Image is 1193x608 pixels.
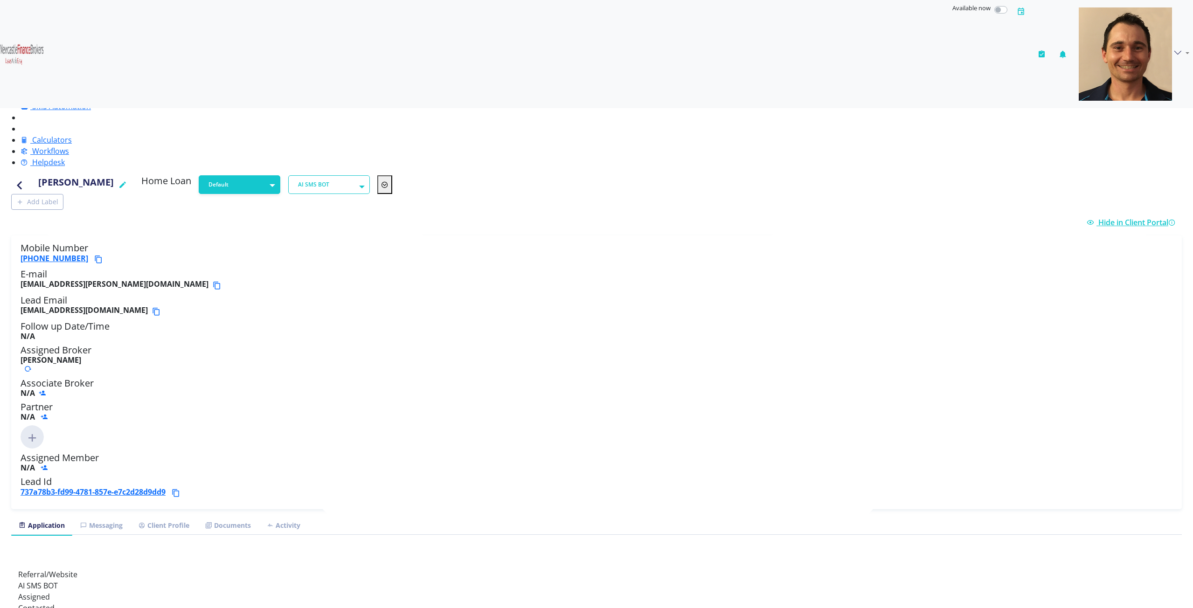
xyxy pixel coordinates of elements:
button: Copy lead id [171,487,184,498]
a: Client Profile [131,516,197,535]
h5: Assigned Broker [21,345,1172,373]
img: d9df0ad3-c6af-46dd-a355-72ef7f6afda3-637400917012654623.png [1079,7,1172,101]
b: N/A [21,389,35,398]
b: [EMAIL_ADDRESS][PERSON_NAME][DOMAIN_NAME] [21,280,208,291]
a: Hide in Client Portal [1087,217,1178,228]
h5: Associate Broker [21,378,1172,398]
button: AI SMS BOT [288,175,370,194]
div: AI SMS BOT [18,580,1175,591]
b: [PERSON_NAME] [21,355,81,365]
a: Activity [259,516,308,535]
a: Documents [197,516,259,535]
a: Calculators [21,135,72,145]
div: Referral/Website [18,569,1175,580]
img: Click to add new member [21,425,44,449]
a: SMS Automation [21,101,91,111]
a: Application [11,516,72,535]
b: N/A [21,412,35,422]
span: Follow up Date/Time [21,320,110,332]
span: Helpdesk [32,157,65,167]
a: Workflows [21,146,69,156]
button: Copy email [212,280,225,291]
a: Helpdesk [21,157,65,167]
h5: Mobile Number [21,242,1172,265]
button: Copy email [152,306,164,317]
b: [EMAIL_ADDRESS][DOMAIN_NAME] [21,306,148,317]
b: N/A [21,331,35,341]
a: 737a78b3-fd99-4781-857e-e7c2d28d9dd9 [21,487,166,497]
h4: [PERSON_NAME] [38,175,114,194]
a: Messaging [72,516,131,535]
h5: Assigned Member [21,452,1172,472]
span: Calculators [32,135,72,145]
h5: Partner [21,401,1172,421]
a: [PHONE_NUMBER] [21,253,88,263]
h5: E-mail [21,269,1172,291]
b: N/A [21,463,35,473]
h5: Lead Id [21,476,1172,498]
button: Default [199,175,280,194]
span: Hide in Client Portal [1098,217,1178,228]
div: Assigned [18,591,1175,602]
h5: Home Loan [141,175,191,190]
button: Copy phone [94,254,106,265]
span: Available now [952,4,991,12]
span: Workflows [32,146,69,156]
h5: Lead Email [21,295,1172,317]
button: Add Label [11,194,63,210]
